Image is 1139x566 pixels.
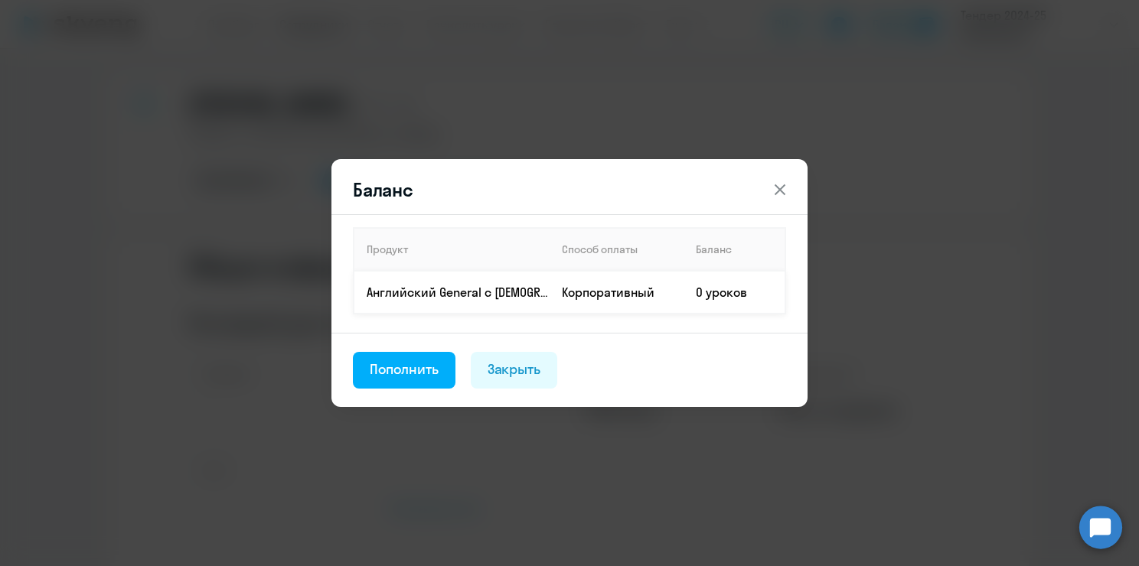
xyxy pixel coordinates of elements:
[684,228,785,271] th: Баланс
[488,359,541,379] div: Закрыть
[370,359,439,379] div: Пополнить
[331,177,808,202] header: Баланс
[684,271,785,314] td: 0 уроков
[471,352,558,389] button: Закрыть
[353,352,455,389] button: Пополнить
[367,284,549,301] p: Английский General с [DEMOGRAPHIC_DATA] преподавателем
[550,271,684,314] td: Корпоративный
[550,228,684,271] th: Способ оплаты
[354,228,550,271] th: Продукт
